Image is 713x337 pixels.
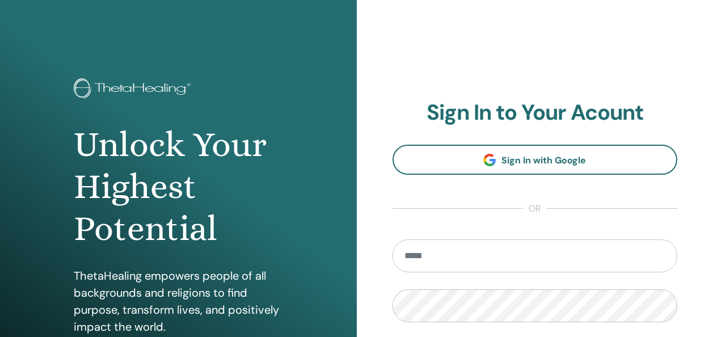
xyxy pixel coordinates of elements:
h2: Sign In to Your Acount [393,100,678,126]
h1: Unlock Your Highest Potential [74,124,283,250]
a: Sign In with Google [393,145,678,175]
span: Sign In with Google [501,154,586,166]
span: or [523,202,547,216]
p: ThetaHealing empowers people of all backgrounds and religions to find purpose, transform lives, a... [74,267,283,335]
